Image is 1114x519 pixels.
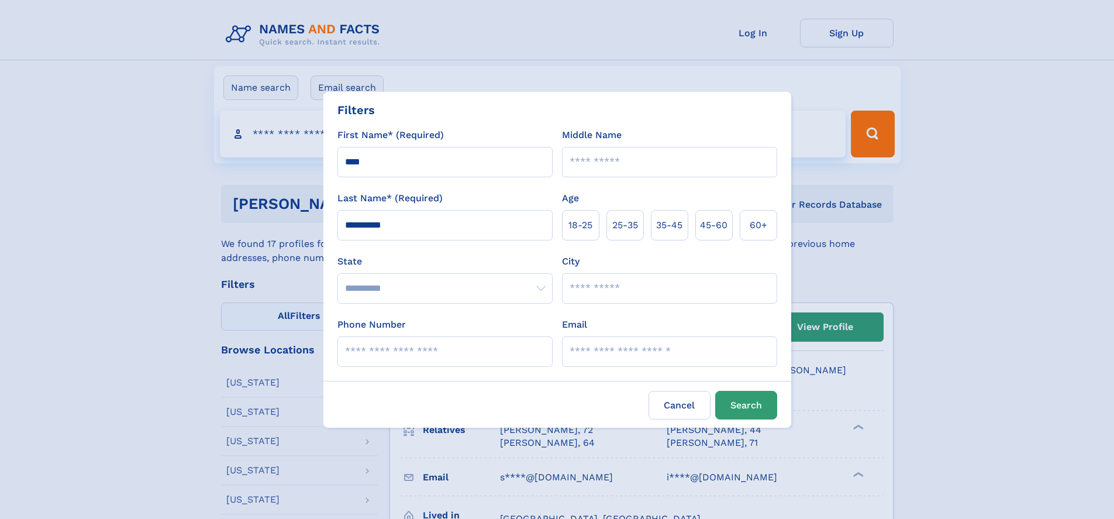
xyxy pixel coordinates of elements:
label: Cancel [649,391,711,420]
label: Age [562,191,579,205]
div: Filters [337,101,375,119]
span: 45‑60 [700,218,727,232]
label: Email [562,318,587,332]
label: City [562,255,580,269]
label: First Name* (Required) [337,128,444,142]
span: 35‑45 [656,218,682,232]
label: State [337,255,553,269]
button: Search [715,391,777,420]
label: Phone Number [337,318,406,332]
span: 18‑25 [568,218,592,232]
span: 60+ [750,218,767,232]
label: Middle Name [562,128,622,142]
span: 25‑35 [612,218,638,232]
label: Last Name* (Required) [337,191,443,205]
